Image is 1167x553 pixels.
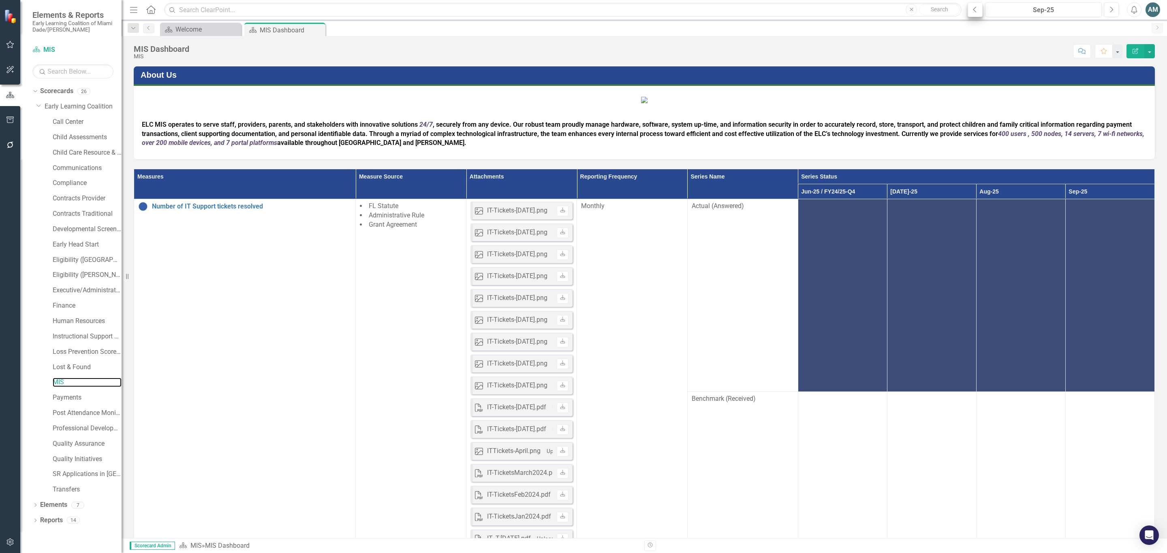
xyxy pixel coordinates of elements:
small: Uploaded [DATE] 12:30 PM [547,448,613,454]
a: Professional Development Institute [53,424,122,433]
a: MIS [190,542,202,549]
div: IT-TicketsMarch2024.pdf [487,468,558,478]
a: Loss Prevention Scorecard [53,347,122,357]
a: Eligibility ([GEOGRAPHIC_DATA]) [53,255,122,265]
div: IT-Tickets-[DATE].png [487,272,547,281]
div: MIS [134,53,189,60]
input: Search Below... [32,64,113,79]
a: Instructional Support Services [53,332,122,341]
a: MIS [53,378,122,387]
a: Post Attendance Monitoring [53,408,122,418]
td: Double-Click to Edit [887,199,976,392]
span: Grant Agreement [369,221,417,228]
span: Scorecard Admin [130,542,175,550]
img: No Information [138,202,148,211]
div: 14 [67,517,80,524]
div: IT-Tickets-[DATE].png [487,250,547,259]
a: Early Head Start [53,240,122,249]
span: Administrative Rule [369,211,424,219]
span: ELC MIS operates to serve staff, providers, parents, and stakeholders with innovative solutions [142,121,418,128]
a: Reports [40,516,63,525]
div: » [179,541,638,551]
div: Sep-25 [988,5,1099,15]
div: MIS Dashboard [260,25,323,35]
div: IT-Tickets-[DATE].png [487,381,547,390]
a: Call Center [53,117,122,127]
a: Early Learning Coalition [45,102,122,111]
a: Number of IT Support tickets resolved [152,203,351,210]
a: Welcome [162,24,239,34]
a: Transfers [53,485,122,494]
img: image%20v9.png [641,97,648,103]
div: MIS Dashboard [134,45,189,53]
a: Communications [53,164,122,173]
button: Search [919,4,960,15]
a: Child Care Resource & Referral (CCR&R) [53,148,122,157]
a: Quality Assurance [53,439,122,449]
td: Double-Click to Edit [798,199,887,392]
div: IT-Tickets-[DATE].png [487,337,547,347]
a: Payments [53,393,122,402]
a: Executive/Administrative [53,286,122,295]
div: IT-TicketsFeb2024.pdf [487,490,551,500]
a: Human Resources [53,317,122,326]
a: SR Applications in [GEOGRAPHIC_DATA] [53,470,122,479]
div: IT-Tickets-[DATE].png [487,228,547,237]
a: MIS [32,45,113,55]
div: Open Intercom Messenger [1139,525,1159,545]
small: Uploaded [DATE] 1:36 PM [537,535,600,542]
a: Eligibility ([PERSON_NAME]) [53,270,122,280]
a: Lost & Found [53,363,122,372]
input: Search ClearPoint... [164,3,962,17]
span: Search [931,6,948,13]
a: Child Assessments [53,133,122,142]
a: Quality Initiatives [53,455,122,464]
em: 24/7 [419,121,433,128]
span: , securely from any device. Our robust team proudly manage hardware, software, system up-time, an... [142,121,1144,147]
small: Early Learning Coalition of Miami Dade/[PERSON_NAME] [32,20,113,33]
a: Contracts Provider [53,194,122,203]
div: Welcome [175,24,239,34]
div: 26 [77,88,90,95]
div: IT-Tickets-[DATE].png [487,206,547,215]
a: Contracts Traditional [53,209,122,219]
img: ClearPoint Strategy [4,9,18,23]
span: Elements & Reports [32,10,113,20]
span: Actual (Answered) [692,202,794,211]
div: IT_T-[DATE].pdf [487,534,531,543]
a: Elements [40,500,67,510]
button: AM [1146,2,1160,17]
a: Scorecards [40,87,73,96]
div: IT-TicketsJan2024.pdf [487,512,551,521]
div: IT-Tickets-[DATE].png [487,315,547,325]
div: IT-Tickets-[DATE].pdf [487,425,546,434]
div: MIS Dashboard [205,542,250,549]
td: Double-Click to Edit [687,199,798,392]
a: Developmental Screening Compliance [53,225,122,234]
h3: About Us [141,70,1151,79]
div: IT-Tickets-[DATE].png [487,359,547,368]
span: FL Statute [369,202,398,210]
div: Monthly [581,202,683,211]
a: Finance [53,301,122,311]
span: Benchmark (Received) [692,394,794,404]
div: 7 [71,502,84,508]
td: Double-Click to Edit [1065,199,1154,392]
div: IT-Tickets-[DATE].png [487,294,547,303]
div: IT-Tickets-[DATE].pdf [487,403,546,412]
td: Double-Click to Edit [976,199,1065,392]
div: ITTickets-April.png [487,447,541,456]
a: Compliance [53,179,122,188]
button: Sep-25 [985,2,1102,17]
